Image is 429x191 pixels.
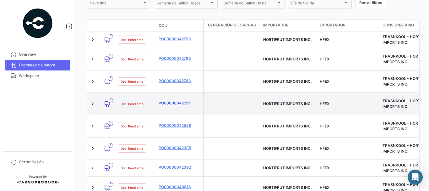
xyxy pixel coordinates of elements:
span: 1 [109,163,113,167]
span: HFEX [320,124,329,128]
span: 1 [109,76,113,81]
span: HFEX [320,101,329,106]
a: Expand/Collapse Row [90,184,96,191]
span: Generación de cargas [208,22,256,28]
span: Cerrar Sesión [19,159,68,165]
a: PO00000042788 [159,56,201,61]
datatable-header-cell: Modo de Transporte [100,23,115,28]
datatable-header-cell: Exportador [317,20,380,31]
a: Expand/Collapse Row [90,101,96,107]
a: Órdenes de Compra [5,60,70,70]
span: Semana de Salida Hasta [224,2,276,6]
datatable-header-cell: Estado Doc. [115,23,156,28]
span: 1 [109,98,113,103]
span: 1 [109,182,113,187]
span: HFEX [320,37,329,42]
span: Doc. Pendiente [121,146,144,151]
datatable-header-cell: Importador [261,20,317,31]
span: Consignatario [383,22,414,28]
span: Workspace [19,73,68,79]
span: HORTIFRUT IMPORTS INC. [263,166,312,170]
a: PO00000042795 [159,36,201,42]
span: 1 [109,54,113,59]
span: Doc. Pendiente [121,101,144,106]
a: PO00000040818 [159,184,201,190]
a: Workspace [5,70,70,81]
span: Día de Salida [291,2,343,6]
span: Overview [19,52,68,57]
a: Expand/Collapse Row [90,123,96,129]
a: Expand/Collapse Row [90,165,96,171]
datatable-header-cell: Generación de cargas [204,20,261,31]
span: Nave final [90,2,142,6]
a: PO00000042395 [159,145,201,151]
a: Expand/Collapse Row [90,145,96,152]
span: Doc. Pendiente [121,124,144,129]
datatable-header-cell: OC # [156,20,203,31]
span: Doc. Pendiente [121,37,144,42]
a: PO00000042588 [159,123,201,128]
span: Doc. Pendiente [121,166,144,171]
a: Expand/Collapse Row [90,78,96,85]
span: HORTIFRUT IMPORTS INC. [263,101,312,106]
span: Doc. Pendiente [121,57,144,62]
a: PO00000042783 [159,78,201,84]
span: HORTIFRUT IMPORTS INC. [263,146,312,151]
span: HFEX [320,57,329,61]
span: OC # [159,23,168,28]
span: HORTIFRUT IMPORTS INC. [263,37,312,42]
a: Expand/Collapse Row [90,37,96,43]
a: PO00000042392 [159,165,201,170]
a: Expand/Collapse Row [90,56,96,62]
div: Abrir Intercom Messenger [408,170,423,185]
span: Exportador [320,22,345,28]
span: Semana de Salida Desde [157,2,209,6]
a: Overview [5,49,70,60]
span: HORTIFRUT IMPORTS INC. [263,79,312,84]
span: HORTIFRUT IMPORTS INC. [263,57,312,61]
span: HFEX [320,146,329,151]
span: 1 [109,34,113,39]
span: Doc. Pendiente [121,79,144,84]
a: PO00000042721 [159,100,201,106]
span: HORTIFRUT IMPORTS INC. [263,124,312,128]
span: HFEX [320,185,329,190]
span: 1 [109,143,113,148]
span: Doc. Pendiente [121,185,144,190]
span: HFEX [320,79,329,84]
span: HFEX [320,166,329,170]
span: 1 [109,121,113,126]
span: Importador [263,22,289,28]
img: powered-by.png [22,8,53,39]
span: Órdenes de Compra [19,62,68,68]
span: HORTIFRUT IMPORTS INC. [263,185,312,190]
